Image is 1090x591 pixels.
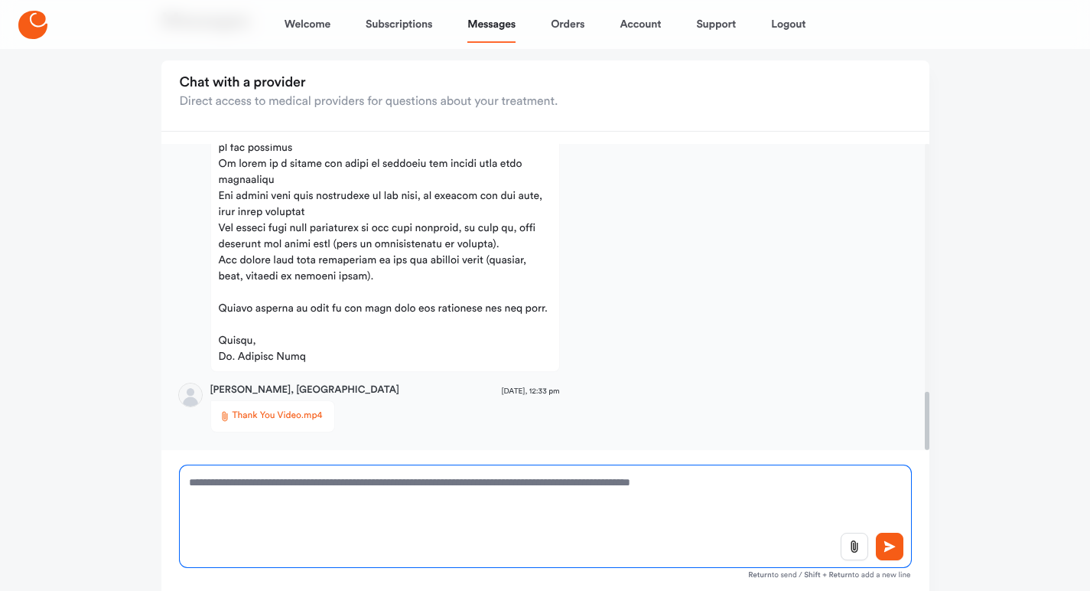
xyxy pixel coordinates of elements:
a: Orders [551,6,584,43]
a: Support [696,6,736,43]
div: Direct access to medical providers for questions about your treatment. [180,93,558,111]
strong: [PERSON_NAME], [GEOGRAPHIC_DATA] [210,383,399,398]
a: Messages [467,6,516,43]
span: Thank You Video.mp4 [233,409,323,424]
a: Thank You Video.mp4 [219,407,327,426]
a: Account [620,6,661,43]
div: Chat with a provider [180,74,558,93]
a: Logout [771,6,805,43]
div: to send / to add a new line [180,570,911,581]
span: [DATE], 12:33 pm [502,386,560,398]
a: Subscriptions [366,6,432,43]
a: Welcome [285,6,330,43]
img: Doctor's avatar [179,384,202,407]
